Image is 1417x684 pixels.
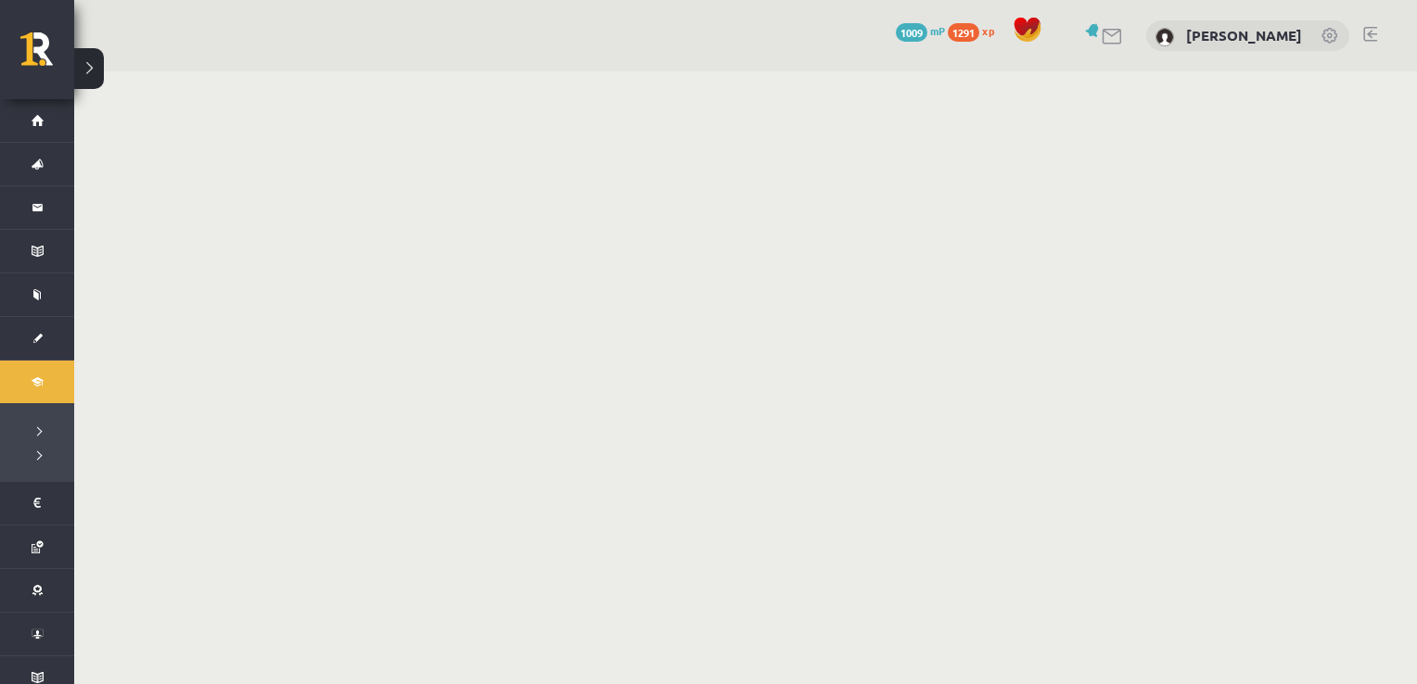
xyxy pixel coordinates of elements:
span: xp [982,23,994,38]
span: mP [930,23,945,38]
img: Markuss Jahovičs [1155,28,1174,46]
a: 1291 xp [948,23,1003,38]
a: Rīgas 1. Tālmācības vidusskola [20,32,74,79]
span: 1009 [896,23,927,42]
a: 1009 mP [896,23,945,38]
a: [PERSON_NAME] [1186,26,1302,44]
span: 1291 [948,23,979,42]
